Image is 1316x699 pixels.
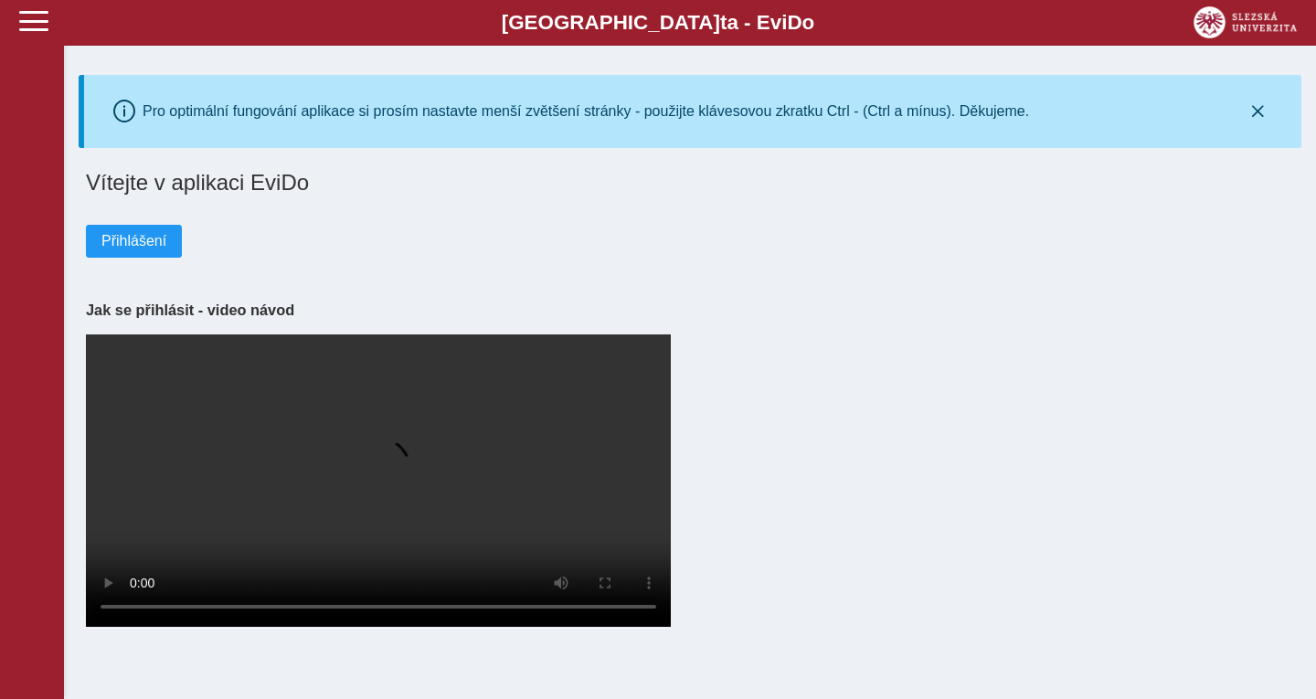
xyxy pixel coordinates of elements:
[1194,6,1297,38] img: logo_web_su.png
[802,11,815,34] span: o
[86,170,1294,196] h1: Vítejte v aplikaci EviDo
[101,233,166,249] span: Přihlášení
[86,225,182,258] button: Přihlášení
[720,11,727,34] span: t
[787,11,801,34] span: D
[55,11,1261,35] b: [GEOGRAPHIC_DATA] a - Evi
[143,103,1029,120] div: Pro optimální fungování aplikace si prosím nastavte menší zvětšení stránky - použijte klávesovou ...
[86,334,671,627] video: Your browser does not support the video tag.
[86,302,1294,319] h3: Jak se přihlásit - video návod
